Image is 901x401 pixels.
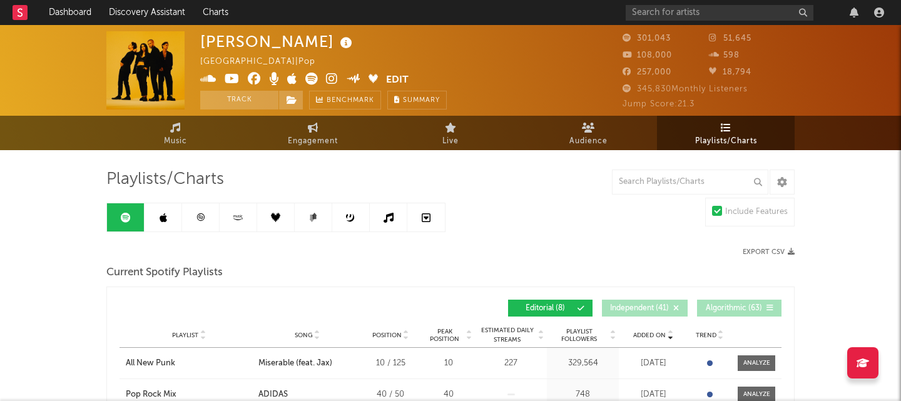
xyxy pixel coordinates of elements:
div: 10 [425,357,472,370]
div: Pop Rock Mix [126,388,176,401]
span: Added On [633,332,666,339]
span: Engagement [288,134,338,149]
div: 748 [550,388,616,401]
span: 345,830 Monthly Listeners [623,85,748,93]
a: Benchmark [309,91,381,109]
div: 227 [478,357,544,370]
button: Editorial(8) [508,300,593,317]
div: 40 / 50 [362,388,419,401]
span: 301,043 [623,34,671,43]
span: 598 [709,51,740,59]
a: Music [106,116,244,150]
span: 18,794 [709,68,751,76]
a: Playlists/Charts [657,116,795,150]
div: [PERSON_NAME] [200,31,355,52]
span: 108,000 [623,51,672,59]
div: 40 [425,388,472,401]
button: Independent(41) [602,300,688,317]
input: Search Playlists/Charts [612,170,768,195]
button: Track [200,91,278,109]
span: Playlists/Charts [695,134,757,149]
a: Live [382,116,519,150]
div: Include Features [725,205,788,220]
span: Live [442,134,459,149]
span: Summary [403,97,440,104]
span: Editorial ( 8 ) [516,305,574,312]
div: 10 / 125 [362,357,419,370]
div: All New Punk [126,357,175,370]
span: Jump Score: 21.3 [623,100,695,108]
div: ADIDAS [258,388,288,401]
span: Playlist [172,332,198,339]
a: Pop Rock Mix [126,388,252,401]
span: Peak Position [425,328,464,343]
div: [DATE] [622,357,685,370]
button: Algorithmic(63) [697,300,781,317]
span: Current Spotify Playlists [106,265,223,280]
div: 329,564 [550,357,616,370]
span: Independent ( 41 ) [610,305,669,312]
span: Trend [696,332,716,339]
span: Benchmark [327,93,374,108]
div: Miserable (feat. Jax) [258,357,332,370]
span: Audience [569,134,608,149]
span: Music [164,134,187,149]
input: Search for artists [626,5,813,21]
span: Algorithmic ( 63 ) [705,305,763,312]
button: Summary [387,91,447,109]
a: Engagement [244,116,382,150]
span: Estimated Daily Streams [478,326,536,345]
button: Edit [386,73,409,88]
div: [DATE] [622,388,685,401]
button: Export CSV [743,248,795,256]
a: Audience [519,116,657,150]
span: Song [295,332,313,339]
span: Playlist Followers [550,328,608,343]
span: 257,000 [623,68,671,76]
div: [GEOGRAPHIC_DATA] | Pop [200,54,330,69]
span: 51,645 [709,34,751,43]
span: Playlists/Charts [106,172,224,187]
span: Position [372,332,402,339]
a: All New Punk [126,357,252,370]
